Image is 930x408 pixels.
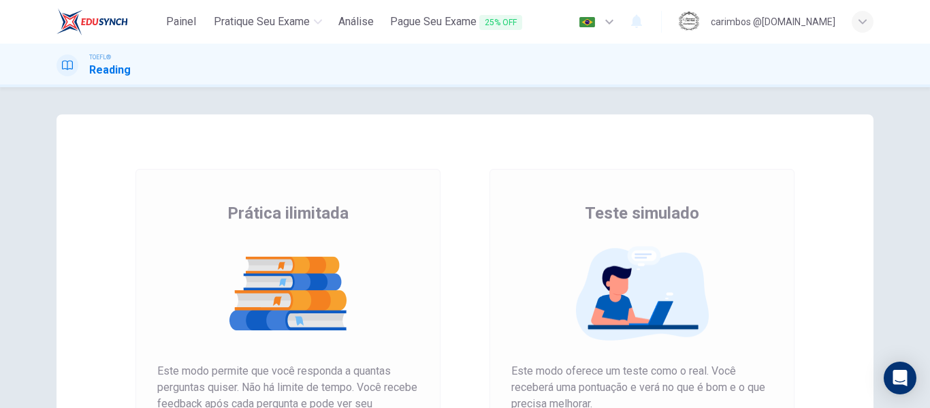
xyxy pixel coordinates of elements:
[390,14,522,31] span: Pague Seu Exame
[333,10,379,34] button: Análise
[338,14,374,30] span: Análise
[208,10,327,34] button: Pratique seu exame
[884,362,916,394] div: Open Intercom Messenger
[711,14,835,30] div: carimbos @[DOMAIN_NAME]
[333,10,379,35] a: Análise
[166,14,196,30] span: Painel
[57,8,128,35] img: EduSynch logo
[227,202,349,224] span: Prática ilimitada
[479,15,522,30] span: 25% OFF
[678,11,700,33] img: Profile picture
[89,52,111,62] span: TOEFL®
[159,10,203,34] button: Painel
[579,17,596,27] img: pt
[89,62,131,78] h1: Reading
[385,10,528,35] button: Pague Seu Exame25% OFF
[57,8,159,35] a: EduSynch logo
[214,14,310,30] span: Pratique seu exame
[585,202,699,224] span: Teste simulado
[159,10,203,35] a: Painel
